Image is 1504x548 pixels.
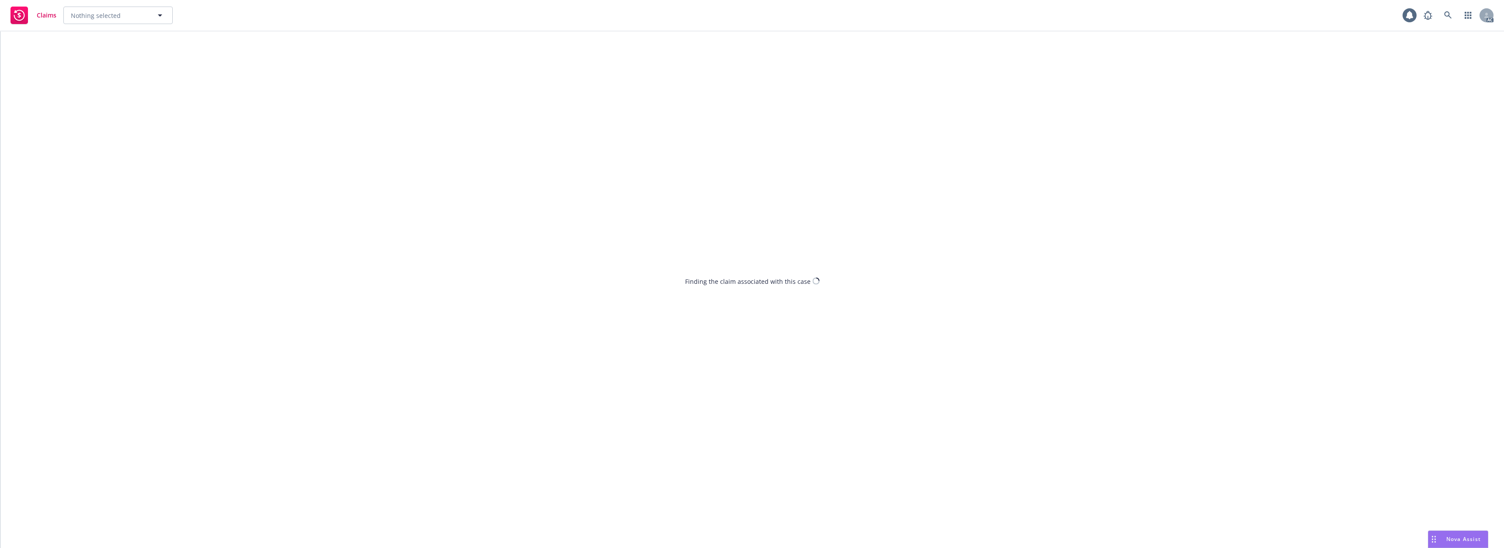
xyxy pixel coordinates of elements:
span: Nothing selected [71,11,121,20]
button: Nova Assist [1428,531,1488,548]
a: Search [1439,7,1457,24]
span: Nova Assist [1446,535,1481,543]
button: Nothing selected [63,7,173,24]
div: Finding the claim associated with this case [685,276,811,286]
span: Claims [37,12,56,19]
a: Switch app [1459,7,1477,24]
div: Drag to move [1428,531,1439,548]
a: Report a Bug [1419,7,1437,24]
